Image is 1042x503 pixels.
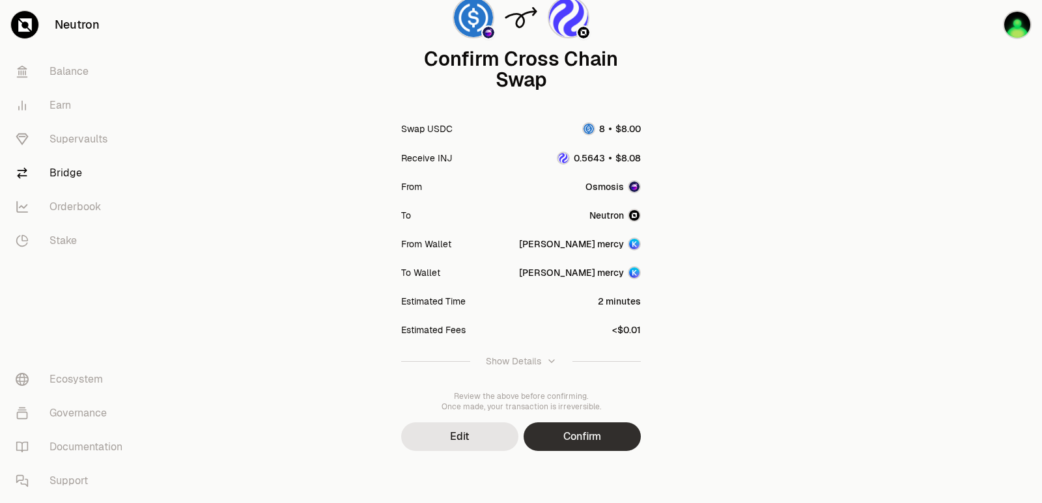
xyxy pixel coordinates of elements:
a: Documentation [5,430,141,464]
img: Account Image [628,238,641,251]
img: USDC Logo [584,124,594,134]
img: Neutron Logo [628,209,641,222]
a: Bridge [5,156,141,190]
img: Osmosis Logo [628,180,641,193]
div: To [401,209,411,222]
div: Estimated Time [401,295,466,308]
button: Confirm [524,422,641,451]
img: sandy mercy [1003,10,1032,39]
button: [PERSON_NAME] mercy [519,266,641,279]
a: Governance [5,396,141,430]
a: Orderbook [5,190,141,224]
div: To Wallet [401,266,440,279]
div: 2 minutes [598,295,641,308]
a: Earn [5,88,141,122]
img: Account Image [628,266,641,279]
div: [PERSON_NAME] mercy [519,238,624,251]
span: Neutron [589,209,624,222]
span: Osmosis [585,180,624,193]
div: From Wallet [401,238,451,251]
div: From [401,180,422,193]
img: INJ Logo [558,153,569,163]
div: [PERSON_NAME] mercy [519,266,624,279]
a: Supervaults [5,122,141,156]
div: Show Details [486,355,541,368]
div: Review the above before confirming. Once made, your transaction is irreversible. [401,391,641,412]
div: <$0.01 [612,323,641,336]
button: Edit [401,422,518,451]
div: Swap USDC [401,122,453,135]
a: Support [5,464,141,498]
img: Osmosis Logo [483,27,494,38]
a: Stake [5,224,141,258]
button: Show Details [401,344,641,378]
a: Balance [5,55,141,88]
a: Ecosystem [5,362,141,396]
div: Receive INJ [401,152,452,165]
div: Confirm Cross Chain Swap [401,49,641,90]
div: Estimated Fees [401,323,466,336]
img: Neutron Logo [578,27,589,38]
button: [PERSON_NAME] mercy [519,238,641,251]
